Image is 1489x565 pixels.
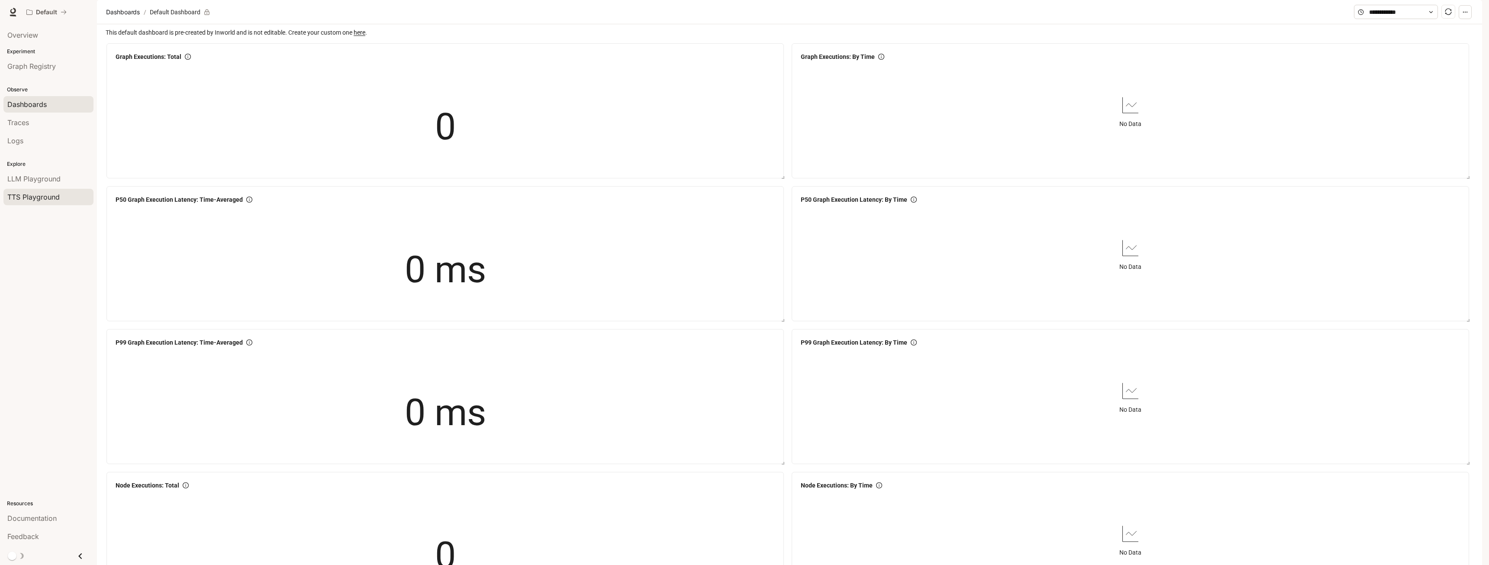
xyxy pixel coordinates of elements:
[144,7,146,17] span: /
[106,7,140,17] span: Dashboards
[1119,262,1141,271] article: No Data
[911,197,917,203] span: info-circle
[801,338,907,347] span: P99 Graph Execution Latency: By Time
[36,9,57,16] p: Default
[116,195,243,204] span: P50 Graph Execution Latency: Time-Averaged
[435,97,456,156] span: 0
[405,383,486,442] span: 0 ms
[354,29,365,36] a: here
[801,481,873,490] span: Node Executions: By Time
[878,54,884,60] span: info-circle
[246,339,252,345] span: info-circle
[911,339,917,345] span: info-circle
[246,197,252,203] span: info-circle
[116,338,243,347] span: P99 Graph Execution Latency: Time-Averaged
[23,3,71,21] button: All workspaces
[1119,405,1141,414] article: No Data
[104,7,142,17] button: Dashboards
[1445,8,1452,15] span: sync
[185,54,191,60] span: info-circle
[116,52,181,61] span: Graph Executions: Total
[405,240,486,299] span: 0 ms
[1119,548,1141,557] article: No Data
[801,52,875,61] span: Graph Executions: By Time
[116,481,179,490] span: Node Executions: Total
[148,4,202,20] article: Default Dashboard
[106,28,1475,37] span: This default dashboard is pre-created by Inworld and is not editable. Create your custom one .
[1119,119,1141,129] article: No Data
[183,482,189,488] span: info-circle
[876,482,882,488] span: info-circle
[801,195,907,204] span: P50 Graph Execution Latency: By Time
